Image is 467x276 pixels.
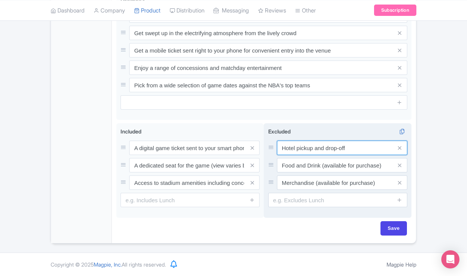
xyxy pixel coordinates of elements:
[121,193,260,207] input: e.g. Includes Lunch
[94,261,122,268] span: Magpie, Inc.
[380,221,407,236] input: Save
[268,128,291,135] span: Excluded
[441,250,459,268] div: Open Intercom Messenger
[121,128,141,135] span: Included
[374,5,416,16] a: Subscription
[268,193,407,207] input: e.g. Excludes Lunch
[46,260,170,268] div: Copyright © 2025 All rights reserved.
[387,261,416,268] a: Magpie Help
